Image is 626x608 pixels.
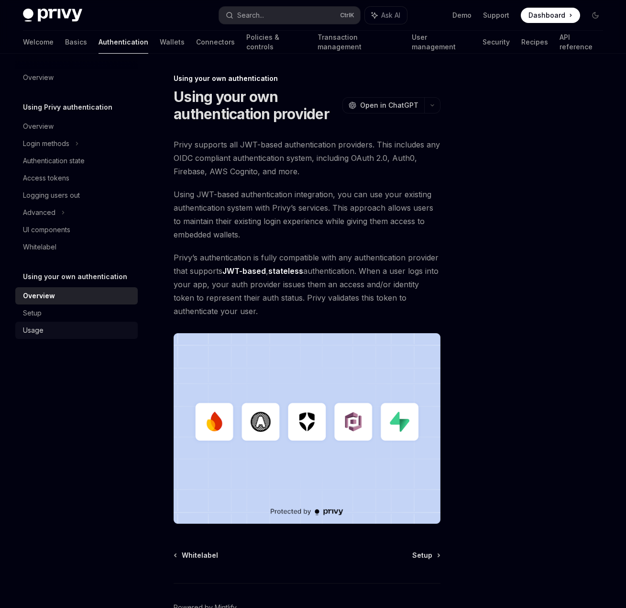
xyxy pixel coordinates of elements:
a: Policies & controls [246,31,306,54]
a: JWT-based [222,266,266,276]
a: Whitelabel [15,238,138,256]
button: Ask AI [365,7,407,24]
a: Security [483,31,510,54]
a: Welcome [23,31,54,54]
a: User management [412,31,471,54]
div: Authentication state [23,155,85,167]
div: Advanced [23,207,55,218]
a: stateless [268,266,303,276]
div: Access tokens [23,172,69,184]
a: Support [483,11,509,20]
button: Search...CtrlK [219,7,361,24]
span: Ctrl K [340,11,354,19]
div: Usage [23,325,44,336]
span: Setup [412,551,432,560]
a: Setup [15,304,138,322]
span: Using JWT-based authentication integration, you can use your existing authentication system with ... [174,188,440,241]
img: dark logo [23,9,82,22]
h5: Using your own authentication [23,271,127,282]
div: UI components [23,224,70,236]
div: Whitelabel [23,241,56,253]
a: Overview [15,118,138,135]
span: Privy’s authentication is fully compatible with any authentication provider that supports , authe... [174,251,440,318]
a: Transaction management [318,31,400,54]
img: JWT-based auth splash [174,333,440,524]
a: Dashboard [521,8,580,23]
a: Usage [15,322,138,339]
a: Overview [15,69,138,86]
a: Demo [452,11,472,20]
a: Whitelabel [175,551,218,560]
div: Overview [23,72,54,83]
a: Setup [412,551,439,560]
a: API reference [560,31,603,54]
span: Whitelabel [182,551,218,560]
a: Authentication [99,31,148,54]
a: Wallets [160,31,185,54]
div: Search... [237,10,264,21]
a: Basics [65,31,87,54]
a: Recipes [521,31,548,54]
button: Open in ChatGPT [342,97,424,113]
a: Authentication state [15,152,138,169]
span: Open in ChatGPT [360,101,418,110]
a: Overview [15,287,138,304]
span: Dashboard [528,11,565,20]
div: Using your own authentication [174,74,440,83]
h1: Using your own authentication provider [174,88,339,123]
a: Connectors [196,31,235,54]
button: Toggle dark mode [588,8,603,23]
a: UI components [15,221,138,238]
div: Logging users out [23,190,80,201]
a: Access tokens [15,169,138,187]
div: Login methods [23,138,69,149]
span: Privy supports all JWT-based authentication providers. This includes any OIDC compliant authentic... [174,138,440,178]
span: Ask AI [381,11,400,20]
div: Overview [23,290,55,302]
a: Logging users out [15,187,138,204]
div: Overview [23,121,54,132]
div: Setup [23,307,42,319]
h5: Using Privy authentication [23,101,112,113]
